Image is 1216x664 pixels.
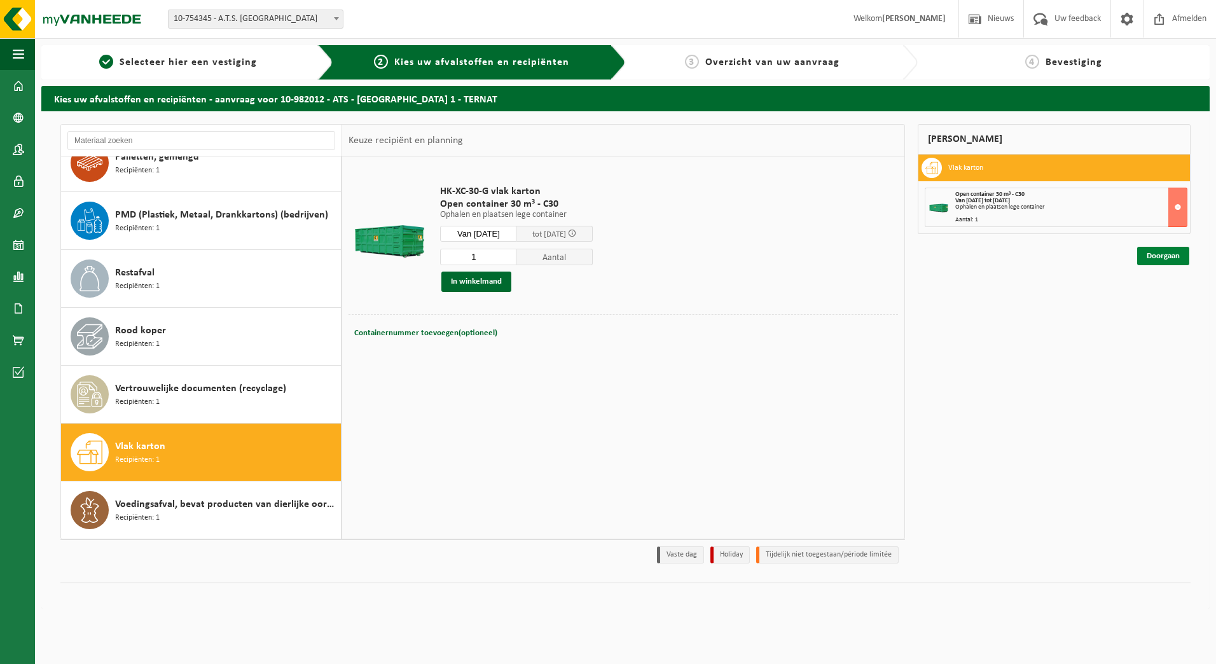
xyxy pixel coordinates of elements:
button: Vertrouwelijke documenten (recyclage) Recipiënten: 1 [61,366,342,424]
span: 10-754345 - A.T.S. BRUSSEL - MERELBEKE [168,10,343,29]
span: Open container 30 m³ - C30 [955,191,1025,198]
div: Ophalen en plaatsen lege container [955,204,1187,211]
span: Kies uw afvalstoffen en recipiënten [394,57,569,67]
button: Restafval Recipiënten: 1 [61,250,342,308]
div: Aantal: 1 [955,217,1187,223]
span: 10-754345 - A.T.S. BRUSSEL - MERELBEKE [169,10,343,28]
span: Recipiënten: 1 [115,454,160,466]
span: Recipiënten: 1 [115,165,160,177]
h3: Vlak karton [948,158,983,178]
button: Voedingsafval, bevat producten van dierlijke oorsprong, onverpakt, categorie 3 Recipiënten: 1 [61,481,342,539]
span: Recipiënten: 1 [115,338,160,350]
span: 3 [685,55,699,69]
span: Overzicht van uw aanvraag [705,57,839,67]
input: Materiaal zoeken [67,131,335,150]
span: Vertrouwelijke documenten (recyclage) [115,381,286,396]
span: PMD (Plastiek, Metaal, Drankkartons) (bedrijven) [115,207,328,223]
li: Holiday [710,546,750,564]
span: Palletten, gemengd [115,149,199,165]
li: Tijdelijk niet toegestaan/période limitée [756,546,899,564]
span: Recipiënten: 1 [115,512,160,524]
strong: Van [DATE] tot [DATE] [955,197,1010,204]
p: Ophalen en plaatsen lege container [440,211,593,219]
span: Aantal [516,249,593,265]
span: Bevestiging [1046,57,1102,67]
span: Rood koper [115,323,166,338]
span: Vlak karton [115,439,165,454]
a: Doorgaan [1137,247,1189,265]
h2: Kies uw afvalstoffen en recipiënten - aanvraag voor 10-982012 - ATS - [GEOGRAPHIC_DATA] 1 - TERNAT [41,86,1210,111]
span: Voedingsafval, bevat producten van dierlijke oorsprong, onverpakt, categorie 3 [115,497,338,512]
span: Containernummer toevoegen(optioneel) [354,329,497,337]
span: Open container 30 m³ - C30 [440,198,593,211]
a: 1Selecteer hier een vestiging [48,55,308,70]
div: [PERSON_NAME] [918,124,1191,155]
input: Selecteer datum [440,226,516,242]
span: Selecteer hier een vestiging [120,57,257,67]
span: HK-XC-30-G vlak karton [440,185,593,198]
span: Recipiënten: 1 [115,280,160,293]
strong: [PERSON_NAME] [882,14,946,24]
span: 2 [374,55,388,69]
span: 4 [1025,55,1039,69]
button: PMD (Plastiek, Metaal, Drankkartons) (bedrijven) Recipiënten: 1 [61,192,342,250]
span: Restafval [115,265,155,280]
li: Vaste dag [657,546,704,564]
div: Keuze recipiënt en planning [342,125,469,156]
span: 1 [99,55,113,69]
span: Recipiënten: 1 [115,223,160,235]
button: Palletten, gemengd Recipiënten: 1 [61,134,342,192]
span: Recipiënten: 1 [115,396,160,408]
button: Containernummer toevoegen(optioneel) [353,324,499,342]
button: Vlak karton Recipiënten: 1 [61,424,342,481]
button: Rood koper Recipiënten: 1 [61,308,342,366]
button: In winkelmand [441,272,511,292]
span: tot [DATE] [532,230,566,239]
